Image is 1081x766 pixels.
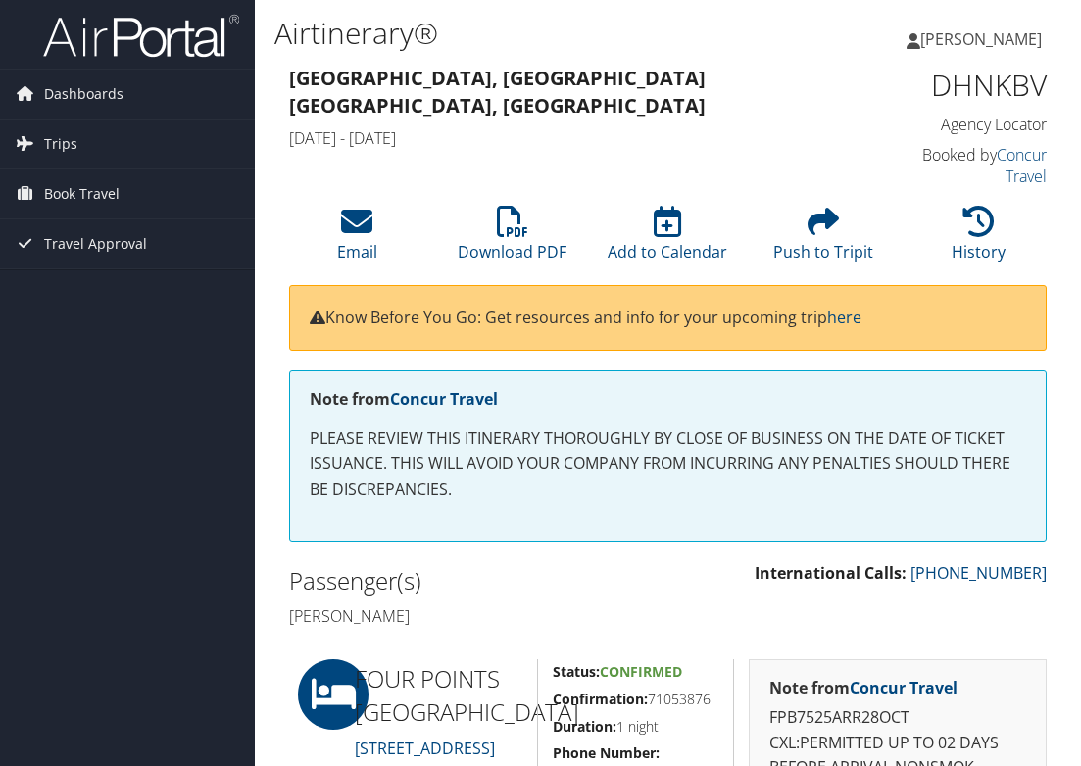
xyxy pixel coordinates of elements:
[289,127,850,149] h4: [DATE] - [DATE]
[458,216,566,263] a: Download PDF
[755,562,907,584] strong: International Calls:
[44,120,77,168] span: Trips
[310,426,1026,502] p: PLEASE REVIEW THIS ITINERARY THOROUGHLY BY CLOSE OF BUSINESS ON THE DATE OF TICKET ISSUANCE. THIS...
[44,70,123,119] span: Dashboards
[600,662,682,681] span: Confirmed
[390,388,498,409] a: Concur Travel
[907,10,1061,69] a: [PERSON_NAME]
[920,28,1042,50] span: [PERSON_NAME]
[274,13,799,54] h1: Airtinerary®
[553,662,600,681] strong: Status:
[355,662,522,728] h2: FOUR POINTS [GEOGRAPHIC_DATA]
[553,717,616,736] strong: Duration:
[608,216,727,263] a: Add to Calendar
[44,219,147,268] span: Travel Approval
[310,306,1026,331] p: Know Before You Go: Get resources and info for your upcoming trip
[553,690,719,709] h5: 71053876
[850,677,958,698] a: Concur Travel
[879,144,1047,188] h4: Booked by
[337,216,377,263] a: Email
[910,562,1047,584] a: [PHONE_NUMBER]
[773,216,873,263] a: Push to Tripit
[879,114,1047,135] h4: Agency Locator
[44,169,120,218] span: Book Travel
[952,216,1006,263] a: History
[553,717,719,737] h5: 1 night
[827,307,861,328] a: here
[769,677,958,698] strong: Note from
[289,65,706,119] strong: [GEOGRAPHIC_DATA], [GEOGRAPHIC_DATA] [GEOGRAPHIC_DATA], [GEOGRAPHIC_DATA]
[289,605,654,627] h4: [PERSON_NAME]
[553,690,648,708] strong: Confirmation:
[310,388,498,409] strong: Note from
[879,65,1047,106] h1: DHNKBV
[289,564,654,598] h2: Passenger(s)
[553,743,660,762] strong: Phone Number:
[997,144,1047,187] a: Concur Travel
[43,13,239,59] img: airportal-logo.png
